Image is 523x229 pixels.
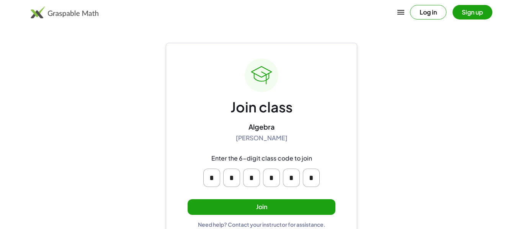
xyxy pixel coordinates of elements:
input: Please enter OTP character 3 [243,169,260,187]
div: Need help? Contact your instructor for assistance. [198,221,325,228]
div: Algebra [248,122,275,131]
button: Sign up [453,5,492,19]
input: Please enter OTP character 6 [303,169,320,187]
div: Enter the 6-digit class code to join [211,154,312,162]
div: [PERSON_NAME] [236,134,288,142]
input: Please enter OTP character 1 [203,169,220,187]
input: Please enter OTP character 5 [283,169,300,187]
div: Join class [230,98,293,116]
input: Please enter OTP character 2 [223,169,240,187]
button: Join [188,199,335,215]
input: Please enter OTP character 4 [263,169,280,187]
button: Log in [410,5,446,19]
